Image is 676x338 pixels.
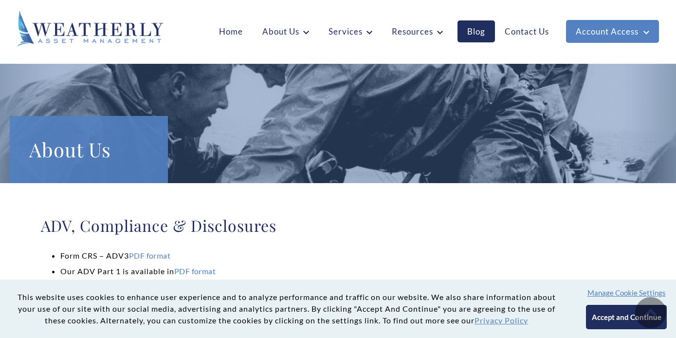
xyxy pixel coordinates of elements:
[29,135,148,164] h1: About Us
[129,251,170,260] a: PDF format
[60,248,635,263] li: Form CRS – ADV3
[253,20,319,42] a: About Us
[382,20,453,42] a: Resources
[495,20,559,42] a: Contact Us
[475,316,528,325] a: Privacy Policy
[586,305,666,329] button: Accept and Continue
[319,20,382,42] a: Services
[41,216,635,235] h2: ADV, Compliance & Disclosures
[8,291,565,326] p: This website uses cookies to enhance user experience and to analyze performance and traffic on ou...
[457,20,495,42] a: Blog
[209,20,253,42] a: Home
[587,288,666,297] button: Manage Cookie Settings
[60,263,635,279] li: Our ADV Part 1 is available in
[566,20,659,43] a: Account Access
[17,11,163,47] img: Weatherly
[174,266,216,276] a: PDF format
